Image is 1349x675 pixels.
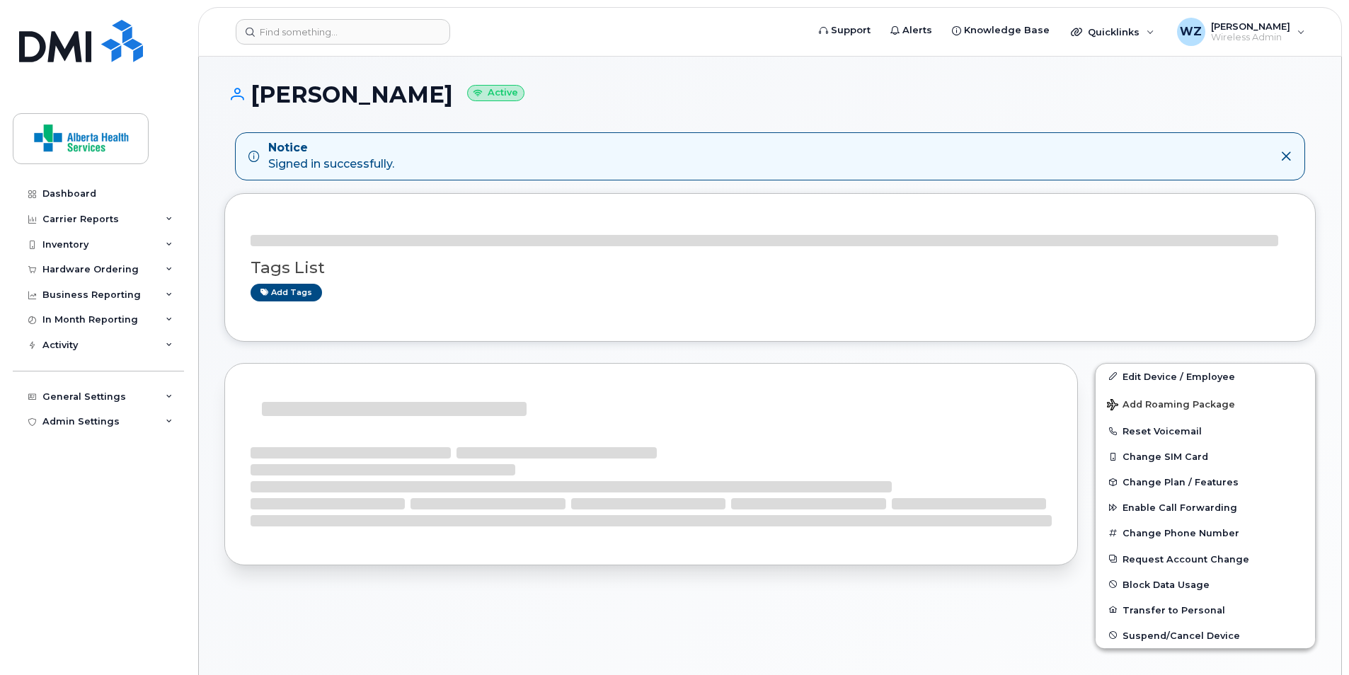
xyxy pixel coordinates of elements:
[1096,444,1315,469] button: Change SIM Card
[1096,495,1315,520] button: Enable Call Forwarding
[1096,520,1315,546] button: Change Phone Number
[251,259,1290,277] h3: Tags List
[1123,502,1237,513] span: Enable Call Forwarding
[1096,597,1315,623] button: Transfer to Personal
[1107,399,1235,412] span: Add Roaming Package
[1096,572,1315,597] button: Block Data Usage
[224,82,1316,107] h1: [PERSON_NAME]
[268,140,394,156] strong: Notice
[1123,477,1239,487] span: Change Plan / Features
[1123,630,1240,640] span: Suspend/Cancel Device
[251,284,322,301] a: Add tags
[268,140,394,173] div: Signed in successfully.
[1096,546,1315,572] button: Request Account Change
[1096,364,1315,389] a: Edit Device / Employee
[467,85,524,101] small: Active
[1096,389,1315,418] button: Add Roaming Package
[1096,469,1315,495] button: Change Plan / Features
[1096,418,1315,444] button: Reset Voicemail
[1096,623,1315,648] button: Suspend/Cancel Device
